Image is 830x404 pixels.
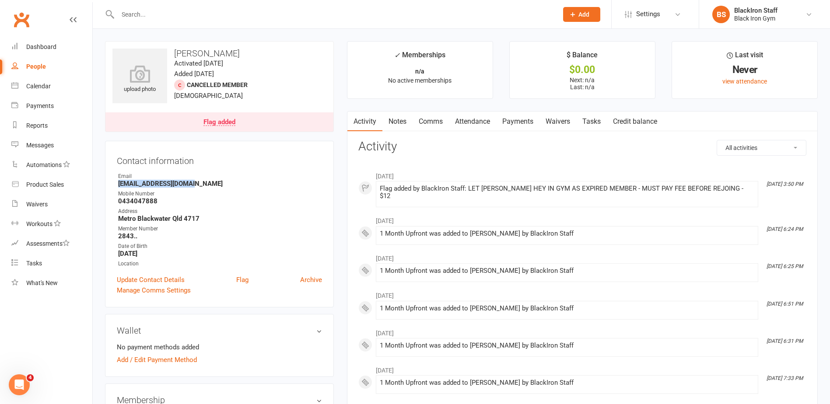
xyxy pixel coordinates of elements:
li: No payment methods added [117,342,322,352]
h3: Activity [358,140,806,153]
i: [DATE] 6:24 PM [767,226,803,232]
li: [DATE] [358,167,806,181]
div: Date of Birth [118,242,322,251]
div: Never [680,65,809,74]
div: Flag added [203,119,235,126]
iframe: Intercom live chat [9,374,30,395]
a: Reports [11,116,92,136]
div: Address [118,207,322,216]
div: People [26,63,46,70]
a: Payments [496,111,539,132]
div: Flag added by BlackIron Staff: LET [PERSON_NAME] HEY IN GYM AS EXPIRED MEMBER - MUST PAY FEE BEFO... [380,185,754,200]
div: $ Balance [567,49,598,65]
i: [DATE] 6:25 PM [767,263,803,269]
div: Member Number [118,225,322,233]
span: Add [578,11,589,18]
a: Activity [347,111,382,132]
li: [DATE] [358,212,806,226]
div: Mobile Number [118,190,322,198]
div: Product Sales [26,181,64,188]
a: What's New [11,273,92,293]
strong: n/a [415,68,424,75]
a: Update Contact Details [117,275,185,285]
a: Flag [236,275,249,285]
a: Workouts [11,214,92,234]
a: People [11,57,92,77]
i: ✓ [394,51,400,59]
strong: [EMAIL_ADDRESS][DOMAIN_NAME] [118,180,322,188]
button: Add [563,7,600,22]
time: Activated [DATE] [174,59,223,67]
div: upload photo [112,65,167,94]
div: Last visit [727,49,763,65]
strong: Metro Blackwater Qld 4717 [118,215,322,223]
div: Assessments [26,240,70,247]
a: Product Sales [11,175,92,195]
div: Location [118,260,322,268]
a: Credit balance [607,111,663,132]
a: Add / Edit Payment Method [117,355,197,365]
div: Reports [26,122,48,129]
i: [DATE] 7:33 PM [767,375,803,381]
h3: [PERSON_NAME] [112,49,326,58]
div: Tasks [26,260,42,267]
span: 4 [27,374,34,381]
i: [DATE] 6:51 PM [767,301,803,307]
div: 1 Month Upfront was added to [PERSON_NAME] by BlackIron Staff [380,305,754,312]
a: Tasks [11,254,92,273]
div: Automations [26,161,62,168]
li: [DATE] [358,361,806,375]
div: 1 Month Upfront was added to [PERSON_NAME] by BlackIron Staff [380,342,754,349]
div: 1 Month Upfront was added to [PERSON_NAME] by BlackIron Staff [380,267,754,275]
strong: 2843.. [118,232,322,240]
div: Dashboard [26,43,56,50]
div: Waivers [26,201,48,208]
div: What's New [26,279,58,286]
li: [DATE] [358,324,806,338]
div: Messages [26,142,54,149]
a: Comms [413,111,449,132]
a: Attendance [449,111,496,132]
a: Waivers [539,111,576,132]
li: [DATE] [358,286,806,300]
a: Automations [11,155,92,175]
a: Notes [382,111,413,132]
span: No active memberships [388,77,452,84]
h3: Wallet [117,326,322,335]
i: [DATE] 3:50 PM [767,181,803,187]
li: [DATE] [358,249,806,263]
span: Cancelled member [187,81,248,88]
div: 1 Month Upfront was added to [PERSON_NAME] by BlackIron Staff [380,379,754,387]
input: Search... [115,8,552,21]
strong: 0434047888 [118,197,322,205]
a: view attendance [722,78,767,85]
div: 1 Month Upfront was added to [PERSON_NAME] by BlackIron Staff [380,230,754,237]
a: Clubworx [11,9,32,31]
span: Settings [636,4,660,24]
div: BS [712,6,730,23]
strong: [DATE] [118,250,322,258]
i: [DATE] 6:31 PM [767,338,803,344]
a: Manage Comms Settings [117,285,191,296]
a: Archive [300,275,322,285]
div: BlackIron Staff [734,7,777,14]
div: $0.00 [518,65,647,74]
div: Workouts [26,220,53,227]
div: Calendar [26,83,51,90]
a: Dashboard [11,37,92,57]
div: Payments [26,102,54,109]
a: Assessments [11,234,92,254]
time: Added [DATE] [174,70,214,78]
div: Memberships [394,49,445,66]
h3: Contact information [117,153,322,166]
a: Waivers [11,195,92,214]
a: Calendar [11,77,92,96]
span: [DEMOGRAPHIC_DATA] [174,92,243,100]
a: Messages [11,136,92,155]
p: Next: n/a Last: n/a [518,77,647,91]
a: Payments [11,96,92,116]
div: Black Iron Gym [734,14,777,22]
div: Email [118,172,322,181]
a: Tasks [576,111,607,132]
